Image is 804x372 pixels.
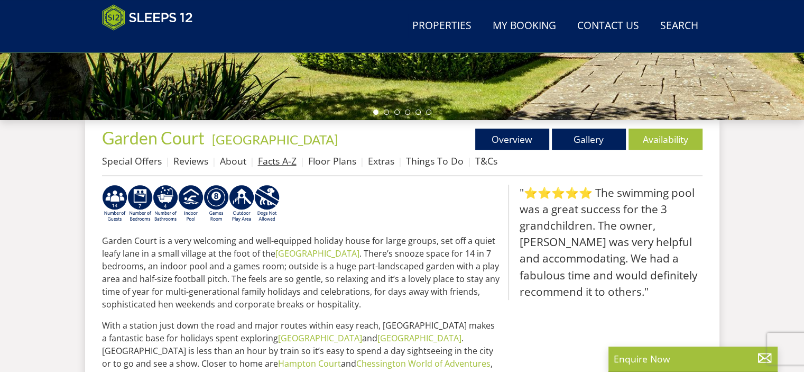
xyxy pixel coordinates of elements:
[278,332,362,344] a: [GEOGRAPHIC_DATA]
[278,358,341,369] a: Hampton Court
[488,14,560,38] a: My Booking
[258,155,297,167] a: Facts A-Z
[204,185,229,223] img: AD_4nXdrZMsjcYNLGsKuA84hRzvIbesVCpXJ0qqnwZoX5ch9Zjv73tWe4fnFRs2gJ9dSiUubhZXckSJX_mqrZBmYExREIfryF...
[102,128,205,148] span: Garden Court
[102,234,500,311] p: Garden Court is a very welcoming and well-equipped holiday house for large groups, set off a quie...
[656,14,703,38] a: Search
[208,132,338,147] span: -
[220,155,246,167] a: About
[377,332,461,344] a: [GEOGRAPHIC_DATA]
[178,185,204,223] img: AD_4nXei2dp4L7_L8OvME76Xy1PUX32_NMHbHVSts-g-ZAVb8bILrMcUKZI2vRNdEqfWP017x6NFeUMZMqnp0JYknAB97-jDN...
[508,185,703,300] blockquote: "⭐⭐⭐⭐⭐ The swimming pool was a great success for the 3 grandchildren. The owner, [PERSON_NAME] wa...
[308,155,356,167] a: Floor Plans
[102,128,208,148] a: Garden Court
[102,4,193,31] img: Sleeps 12
[153,185,178,223] img: AD_4nXeeKAYjkuG3a2x-X3hFtWJ2Y0qYZCJFBdSEqgvIh7i01VfeXxaPOSZiIn67hladtl6xx588eK4H21RjCP8uLcDwdSe_I...
[275,248,359,259] a: [GEOGRAPHIC_DATA]
[368,155,394,167] a: Extras
[614,352,772,366] p: Enquire Now
[552,129,626,150] a: Gallery
[475,129,549,150] a: Overview
[406,155,464,167] a: Things To Do
[173,155,208,167] a: Reviews
[229,185,254,223] img: AD_4nXfjdDqPkGBf7Vpi6H87bmAUe5GYCbodrAbU4sf37YN55BCjSXGx5ZgBV7Vb9EJZsXiNVuyAiuJUB3WVt-w9eJ0vaBcHg...
[212,132,338,147] a: [GEOGRAPHIC_DATA]
[356,358,491,369] a: Chessington World of Adventures
[254,185,280,223] img: AD_4nXfkFtrpaXUtUFzPNUuRY6lw1_AXVJtVz-U2ei5YX5aGQiUrqNXS9iwbJN5FWUDjNILFFLOXd6gEz37UJtgCcJbKwxVV0...
[97,37,208,46] iframe: Customer reviews powered by Trustpilot
[127,185,153,223] img: AD_4nXfpvCopSjPgFbrTpZ4Gb7z5vnaH8jAbqJolZQMpS62V5cqRSJM9TeuVSL7bGYE6JfFcU1DuF4uSwvi9kHIO1tFmPipW4...
[629,129,703,150] a: Availability
[102,185,127,223] img: AD_4nXfv62dy8gRATOHGNfSP75DVJJaBcdzd0qX98xqyk7UjzX1qaSeW2-XwITyCEUoo8Y9WmqxHWlJK_gMXd74SOrsYAJ_vK...
[475,155,497,167] a: T&Cs
[573,14,643,38] a: Contact Us
[408,14,476,38] a: Properties
[102,155,162,167] a: Special Offers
